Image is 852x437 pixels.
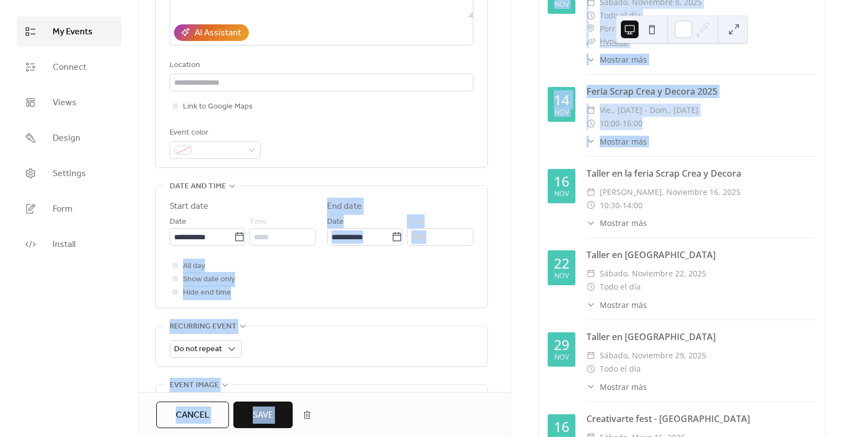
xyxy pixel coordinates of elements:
button: ​Mostrar más [586,299,647,311]
a: Creativarte fest - [GEOGRAPHIC_DATA] [586,413,750,425]
button: ​Mostrar más [586,54,647,65]
a: Install [17,229,121,259]
span: Mostrar más [600,381,647,393]
div: ​ [586,22,595,35]
span: Link to Google Maps [183,100,253,114]
div: Feria Scrap Crea y Decora 2025 [586,85,816,98]
div: ​ [586,186,595,199]
div: ​ [586,381,595,393]
div: ​ [586,349,595,362]
div: ​ [586,280,595,294]
span: Show date only [183,273,235,286]
button: AI Assistant [174,24,249,41]
a: Settings [17,158,121,188]
div: ​ [586,217,595,229]
div: ​ [586,362,595,376]
span: Date [170,215,186,229]
span: Porriño [600,22,627,35]
span: Date [327,215,344,229]
div: Start date [170,200,208,213]
span: Connect [53,61,86,74]
span: Form [53,203,73,216]
a: Connect [17,52,121,82]
span: Date and time [170,180,226,193]
div: ​ [586,35,595,48]
span: My Events [53,25,93,39]
span: Todo el día [600,280,641,294]
span: Time [249,215,267,229]
div: 22 [554,256,569,270]
span: 14:00 [623,199,642,212]
div: 16 [554,420,569,434]
div: Taller en [GEOGRAPHIC_DATA] [586,330,816,343]
button: ​Mostrar más [586,136,647,147]
div: nov [554,109,569,116]
button: ​Mostrar más [586,381,647,393]
div: ​ [586,54,595,65]
div: nov [554,191,569,198]
span: sábado, noviembre 29, 2025 [600,349,706,362]
span: Cancel [176,409,210,422]
span: 10:00 [600,117,620,130]
button: Cancel [156,402,229,428]
a: Design [17,123,121,153]
div: nov [554,1,569,8]
span: sábado, noviembre 22, 2025 [600,267,706,280]
span: Event image [170,379,219,392]
span: [PERSON_NAME], noviembre 16, 2025 [600,186,741,199]
a: Views [17,88,121,117]
div: ​ [586,104,595,117]
div: ​ [586,117,595,130]
span: Todo el día [600,9,641,22]
div: Taller en la feria Scrap Crea y Decora [586,167,816,180]
span: - [620,117,623,130]
div: ​ [586,267,595,280]
button: ​Mostrar más [586,217,647,229]
span: Todo el día [600,362,641,376]
div: 14 [554,93,569,107]
span: - [620,199,623,212]
span: Settings [53,167,86,181]
span: Mostrar más [600,136,647,147]
span: All day [183,260,205,273]
div: nov [554,354,569,361]
span: Recurring event [170,320,237,333]
span: Hide end time [183,286,231,300]
span: Install [53,238,75,251]
div: 29 [554,338,569,352]
span: Mostrar más [600,217,647,229]
a: Form [17,194,121,224]
div: nov [554,273,569,280]
span: Design [53,132,80,145]
button: Save [233,402,293,428]
a: My Events [17,17,121,47]
span: Time [407,215,425,229]
span: Do not repeat [174,342,222,357]
div: 16 [554,174,569,188]
div: AI Assistant [195,27,241,40]
div: Event color [170,126,258,140]
div: End date [327,200,362,213]
span: vie., [DATE] - dom., [DATE] [600,104,698,117]
span: 10:30 [600,199,620,212]
div: ​ [586,299,595,311]
div: ​ [586,9,595,22]
div: ​ [586,136,595,147]
span: 16:00 [623,117,642,130]
div: Taller en [GEOGRAPHIC_DATA] [586,248,816,261]
a: Hypatia [600,36,628,47]
div: ​ [586,199,595,212]
div: Location [170,59,471,72]
span: Mostrar más [600,54,647,65]
span: Mostrar más [600,299,647,311]
span: Views [53,96,76,110]
span: Save [253,409,273,422]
